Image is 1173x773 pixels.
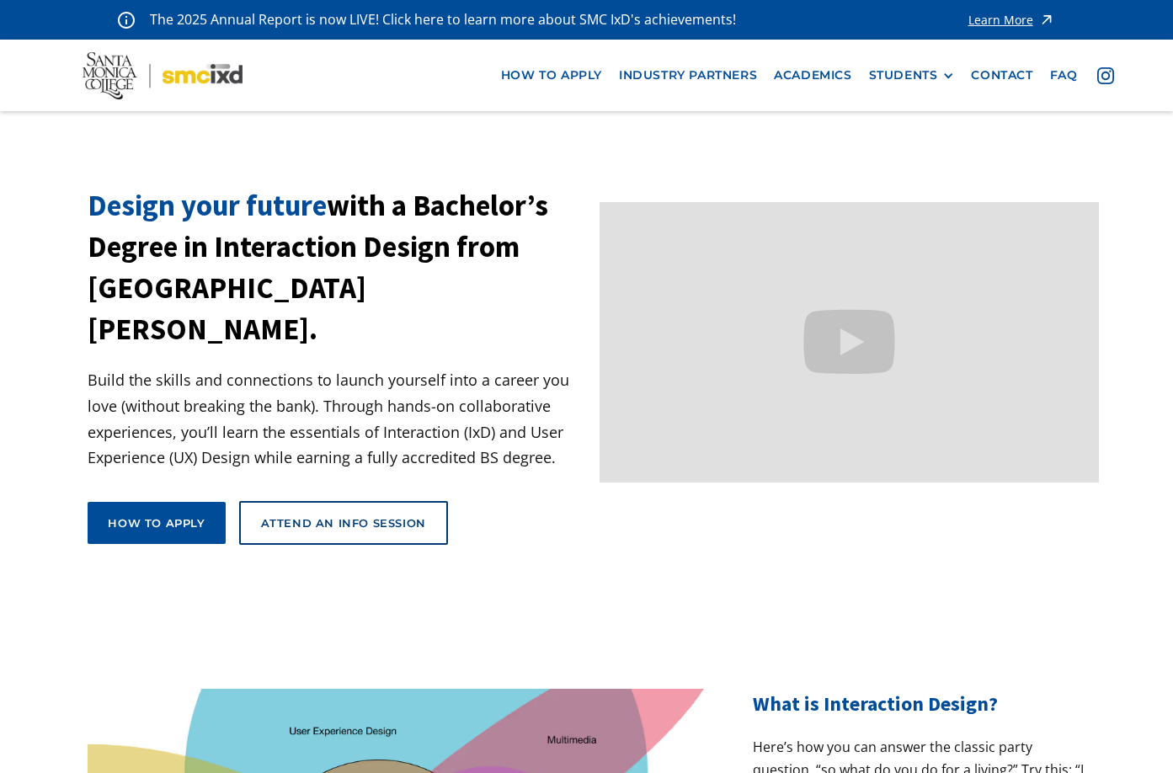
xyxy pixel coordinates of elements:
img: icon - information - alert [118,11,135,29]
p: The 2025 Annual Report is now LIVE! Click here to learn more about SMC IxD's achievements! [150,8,738,31]
div: Attend an Info Session [261,515,426,530]
a: contact [962,60,1041,91]
img: icon - arrow - alert [1038,8,1055,31]
a: Academics [765,60,860,91]
a: industry partners [610,60,765,91]
div: Learn More [968,14,1033,26]
a: How to apply [88,502,225,544]
span: Design your future [88,187,327,224]
iframe: Design your future with a Bachelor's Degree in Interaction Design from Santa Monica College [600,202,1098,482]
a: Attend an Info Session [239,501,448,545]
div: STUDENTS [869,68,955,83]
h2: What is Interaction Design? [753,689,1085,719]
div: How to apply [108,515,205,530]
img: Santa Monica College - SMC IxD logo [83,52,243,99]
a: how to apply [493,60,610,91]
h1: with a Bachelor’s Degree in Interaction Design from [GEOGRAPHIC_DATA][PERSON_NAME]. [88,185,586,350]
a: Learn More [968,8,1055,31]
a: faq [1042,60,1086,91]
p: Build the skills and connections to launch yourself into a career you love (without breaking the ... [88,367,586,470]
div: STUDENTS [869,68,938,83]
img: icon - instagram [1097,67,1114,84]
